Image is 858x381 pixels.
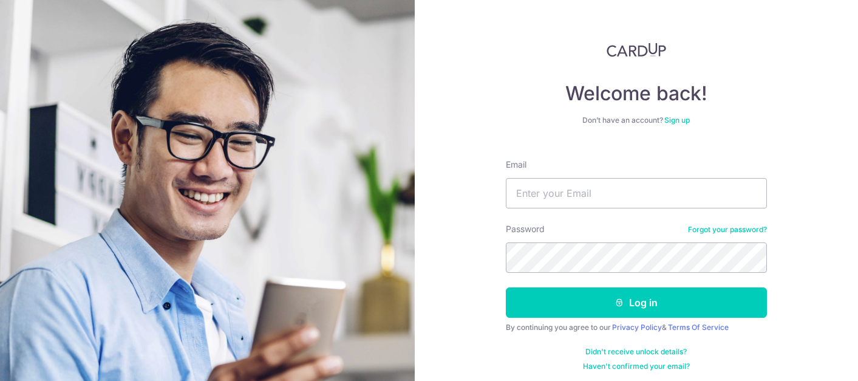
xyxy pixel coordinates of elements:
img: CardUp Logo [607,43,666,57]
label: Password [506,223,545,235]
label: Email [506,159,526,171]
button: Log in [506,287,767,318]
a: Terms Of Service [668,323,729,332]
a: Haven't confirmed your email? [583,362,690,371]
a: Privacy Policy [612,323,662,332]
a: Forgot your password? [688,225,767,235]
div: By continuing you agree to our & [506,323,767,332]
a: Sign up [664,115,690,125]
h4: Welcome back! [506,81,767,106]
a: Didn't receive unlock details? [585,347,687,357]
div: Don’t have an account? [506,115,767,125]
input: Enter your Email [506,178,767,208]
